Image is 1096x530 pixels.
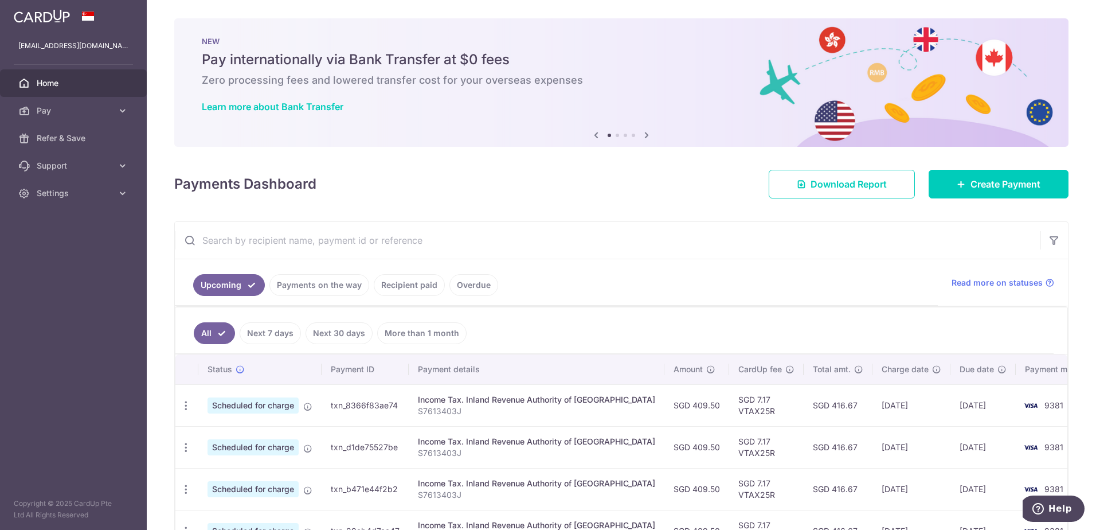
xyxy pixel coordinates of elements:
span: Home [37,77,112,89]
span: Download Report [811,177,887,191]
td: SGD 416.67 [804,468,872,510]
a: Create Payment [929,170,1068,198]
a: Overdue [449,274,498,296]
td: txn_b471e44f2b2 [322,468,409,510]
div: Income Tax. Inland Revenue Authority of [GEOGRAPHIC_DATA] [418,478,655,489]
h5: Pay internationally via Bank Transfer at $0 fees [202,50,1041,69]
td: SGD 416.67 [804,426,872,468]
a: Next 30 days [306,322,373,344]
img: CardUp [14,9,70,23]
span: Read more on statuses [952,277,1043,289]
span: 9381 [1044,442,1063,452]
p: S7613403J [418,447,655,459]
td: [DATE] [872,426,950,468]
span: Refer & Save [37,132,112,144]
a: More than 1 month [377,322,467,344]
div: Income Tax. Inland Revenue Authority of [GEOGRAPHIC_DATA] [418,394,655,406]
img: Bank Card [1019,482,1042,496]
span: 9381 [1044,400,1063,410]
td: [DATE] [950,426,1016,468]
span: Create Payment [970,177,1040,191]
td: SGD 416.67 [804,384,872,426]
a: Recipient paid [374,274,445,296]
td: [DATE] [950,468,1016,510]
td: SGD 7.17 VTAX25R [729,426,804,468]
div: Income Tax. Inland Revenue Authority of [GEOGRAPHIC_DATA] [418,436,655,447]
a: Upcoming [193,274,265,296]
a: Payments on the way [269,274,369,296]
h4: Payments Dashboard [174,174,316,194]
p: S7613403J [418,406,655,417]
span: 9381 [1044,484,1063,494]
a: Next 7 days [240,322,301,344]
img: Bank transfer banner [174,18,1068,147]
p: S7613403J [418,489,655,501]
a: Download Report [769,170,915,198]
h6: Zero processing fees and lowered transfer cost for your overseas expenses [202,73,1041,87]
span: Due date [960,364,994,375]
td: txn_d1de75527be [322,426,409,468]
span: CardUp fee [738,364,782,375]
a: Read more on statuses [952,277,1054,289]
img: Bank Card [1019,399,1042,412]
td: [DATE] [950,384,1016,426]
p: [EMAIL_ADDRESS][DOMAIN_NAME] [18,40,128,52]
span: Scheduled for charge [208,397,299,414]
a: All [194,322,235,344]
img: Bank Card [1019,441,1042,454]
th: Payment ID [322,354,409,384]
span: Total amt. [813,364,851,375]
span: Settings [37,188,112,199]
td: SGD 7.17 VTAX25R [729,384,804,426]
span: Pay [37,105,112,116]
span: Amount [674,364,703,375]
td: SGD 409.50 [664,426,729,468]
td: txn_8366f83ae74 [322,384,409,426]
span: Scheduled for charge [208,481,299,497]
a: Learn more about Bank Transfer [202,101,343,112]
span: Charge date [882,364,929,375]
iframe: Opens a widget where you can find more information [1023,496,1085,524]
input: Search by recipient name, payment id or reference [175,222,1040,259]
p: NEW [202,37,1041,46]
td: SGD 7.17 VTAX25R [729,468,804,510]
td: SGD 409.50 [664,468,729,510]
th: Payment details [409,354,664,384]
td: SGD 409.50 [664,384,729,426]
td: [DATE] [872,384,950,426]
span: Support [37,160,112,172]
td: [DATE] [872,468,950,510]
span: Status [208,364,232,375]
span: Scheduled for charge [208,439,299,455]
